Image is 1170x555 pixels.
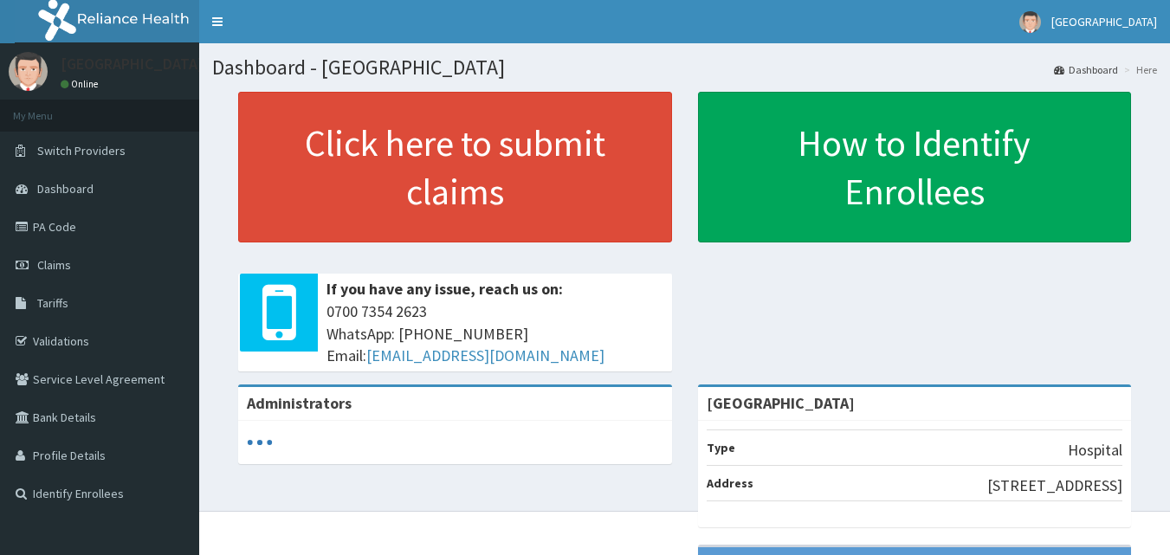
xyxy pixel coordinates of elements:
[9,52,48,91] img: User Image
[1051,14,1157,29] span: [GEOGRAPHIC_DATA]
[1019,11,1041,33] img: User Image
[37,295,68,311] span: Tariffs
[326,300,663,367] span: 0700 7354 2623 WhatsApp: [PHONE_NUMBER] Email:
[212,56,1157,79] h1: Dashboard - [GEOGRAPHIC_DATA]
[238,92,672,242] a: Click here to submit claims
[326,279,563,299] b: If you have any issue, reach us on:
[1120,62,1157,77] li: Here
[61,78,102,90] a: Online
[37,181,94,197] span: Dashboard
[247,429,273,455] svg: audio-loading
[698,92,1132,242] a: How to Identify Enrollees
[1068,439,1122,461] p: Hospital
[61,56,204,72] p: [GEOGRAPHIC_DATA]
[987,474,1122,497] p: [STREET_ADDRESS]
[707,393,855,413] strong: [GEOGRAPHIC_DATA]
[707,475,753,491] b: Address
[37,257,71,273] span: Claims
[707,440,735,455] b: Type
[1054,62,1118,77] a: Dashboard
[247,393,352,413] b: Administrators
[37,143,126,158] span: Switch Providers
[366,345,604,365] a: [EMAIL_ADDRESS][DOMAIN_NAME]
